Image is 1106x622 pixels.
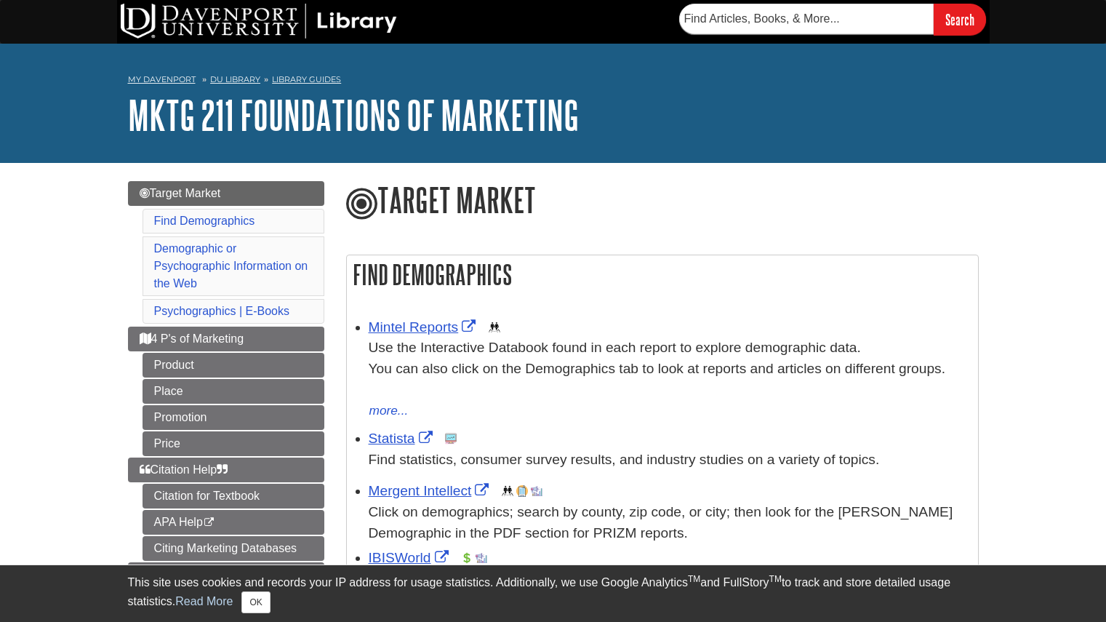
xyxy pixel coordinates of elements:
[241,591,270,613] button: Close
[143,484,324,509] a: Citation for Textbook
[516,485,528,497] img: Company Information
[346,181,979,222] h1: Target Market
[128,574,979,613] div: This site uses cookies and records your IP address for usage statistics. Additionally, we use Goo...
[154,305,289,317] a: Psychographics | E-Books
[143,353,324,378] a: Product
[369,319,480,335] a: Link opens in new window
[369,502,971,544] div: Click on demographics; search by county, zip code, or city; then look for the [PERSON_NAME] Demog...
[369,450,971,471] p: Find statistics, consumer survey results, and industry studies on a variety of topics.
[128,92,579,137] a: MKTG 211 Foundations of Marketing
[531,485,542,497] img: Industry Report
[143,405,324,430] a: Promotion
[128,73,196,86] a: My Davenport
[128,327,324,351] a: 4 P's of Marketing
[128,562,324,587] a: Get Help
[143,510,324,535] a: APA Help
[934,4,986,35] input: Search
[143,431,324,456] a: Price
[154,242,308,290] a: Demographic or Psychographic Information on the Web
[140,187,221,199] span: Target Market
[369,431,436,446] a: Link opens in new window
[128,458,324,482] a: Citation Help
[272,74,341,84] a: Library Guides
[121,4,397,39] img: DU Library
[445,433,457,444] img: Statistics
[347,255,978,294] h2: Find Demographics
[143,379,324,404] a: Place
[210,74,260,84] a: DU Library
[140,332,244,345] span: 4 P's of Marketing
[128,70,979,93] nav: breadcrumb
[369,550,452,565] a: Link opens in new window
[143,536,324,561] a: Citing Marketing Databases
[175,595,233,607] a: Read More
[679,4,934,34] input: Find Articles, Books, & More...
[128,181,324,206] a: Target Market
[369,483,493,498] a: Link opens in new window
[476,552,487,564] img: Industry Report
[369,401,409,421] button: more...
[502,485,513,497] img: Demographics
[154,215,255,227] a: Find Demographics
[140,463,228,476] span: Citation Help
[369,338,971,400] div: Use the Interactive Databook found in each report to explore demographic data. You can also click...
[489,322,500,333] img: Demographics
[769,574,782,584] sup: TM
[679,4,986,35] form: Searches DU Library's articles, books, and more
[688,574,700,584] sup: TM
[461,552,473,564] img: Financial Report
[203,518,215,527] i: This link opens in a new window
